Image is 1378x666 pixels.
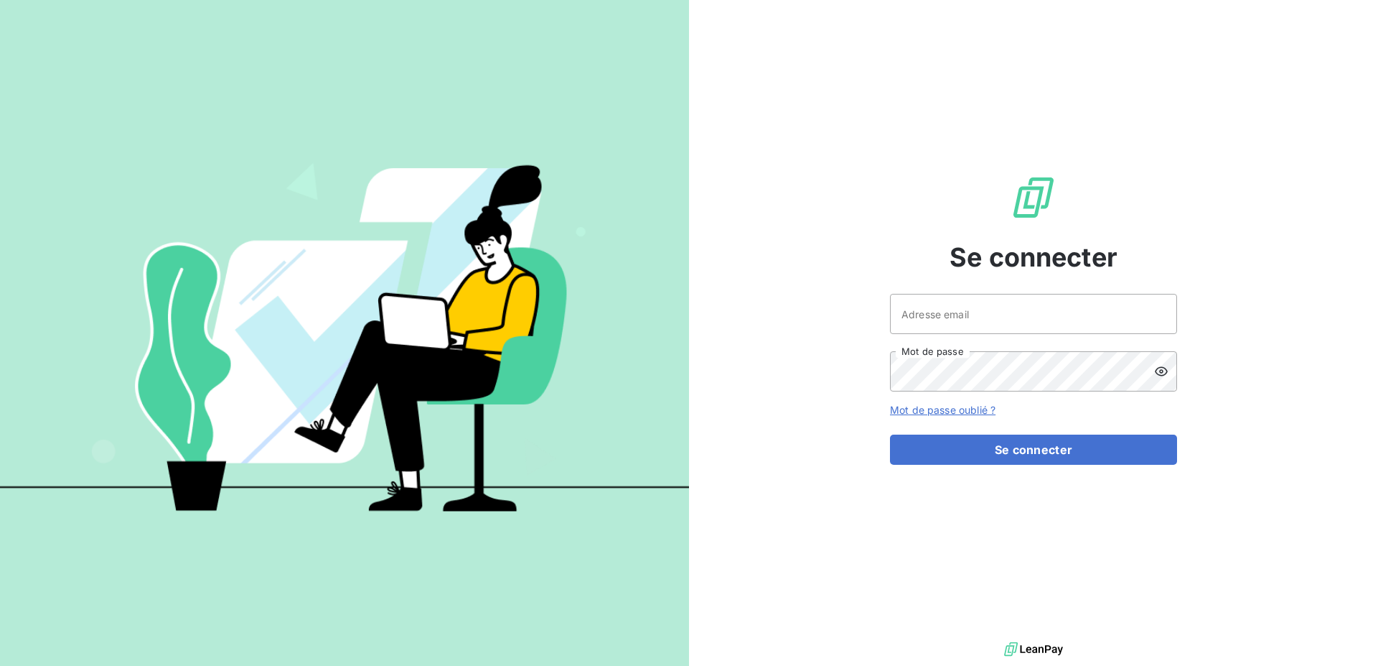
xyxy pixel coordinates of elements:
[1004,639,1063,660] img: logo
[950,238,1117,277] span: Se connecter
[890,404,995,416] a: Mot de passe oublié ?
[1011,175,1056,221] img: Logo LeanPay
[890,435,1177,465] button: Se connecter
[890,294,1177,334] input: placeholder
